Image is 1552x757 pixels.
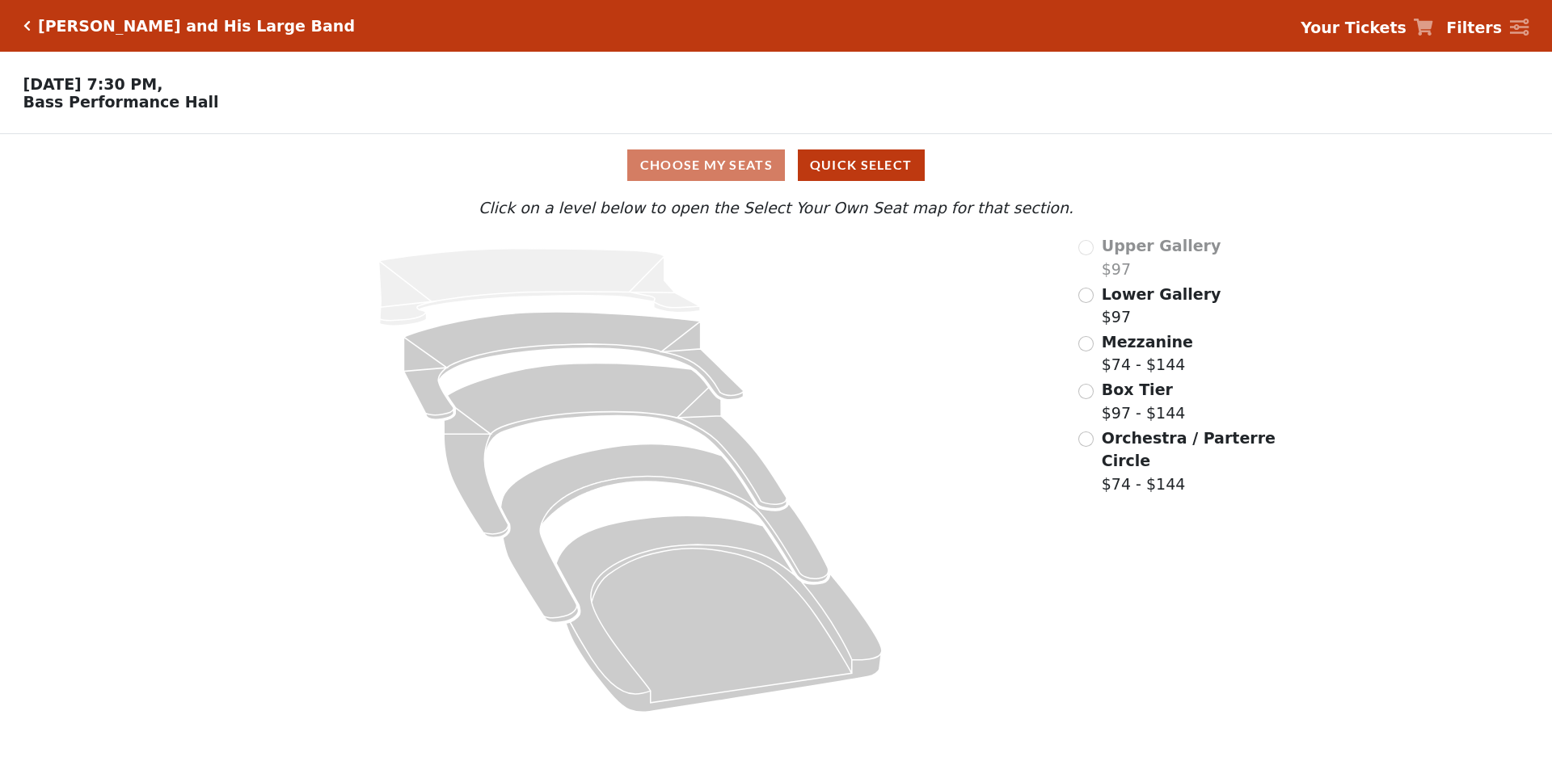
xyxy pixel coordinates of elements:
strong: Filters [1446,19,1502,36]
label: $74 - $144 [1102,427,1278,496]
span: Box Tier [1102,381,1173,398]
strong: Your Tickets [1301,19,1406,36]
span: Mezzanine [1102,333,1193,351]
a: Click here to go back to filters [23,20,31,32]
p: Click on a level below to open the Select Your Own Seat map for that section. [205,196,1347,220]
a: Filters [1446,16,1529,40]
label: $97 [1102,283,1221,329]
span: Upper Gallery [1102,237,1221,254]
path: Upper Gallery - Seats Available: 0 [379,249,701,326]
span: Lower Gallery [1102,285,1221,303]
path: Orchestra / Parterre Circle - Seats Available: 24 [556,515,882,712]
label: $74 - $144 [1102,330,1193,376]
a: Your Tickets [1301,16,1433,40]
label: $97 - $144 [1102,378,1186,424]
label: $97 [1102,234,1221,280]
button: Quick Select [798,149,925,181]
h5: [PERSON_NAME] and His Large Band [38,17,355,36]
span: Orchestra / Parterre Circle [1102,429,1276,470]
path: Lower Gallery - Seats Available: 237 [404,312,744,419]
